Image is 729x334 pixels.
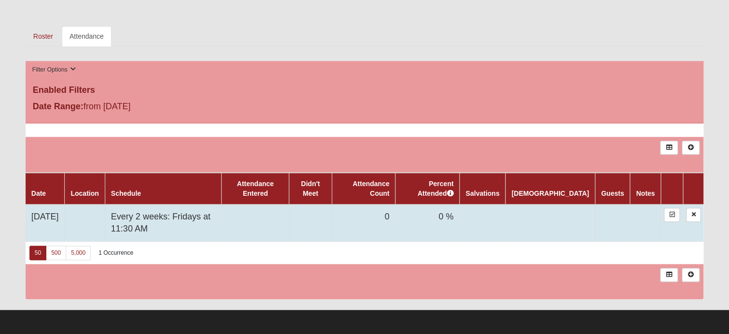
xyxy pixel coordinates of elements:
a: Export to Excel [660,268,678,282]
a: 5,000 [66,246,91,260]
a: Delete [686,208,701,222]
h4: Enabled Filters [33,85,697,96]
td: [DATE] [26,204,65,242]
th: [DEMOGRAPHIC_DATA] [505,173,595,204]
a: 50 [29,246,46,260]
a: Alt+N [682,268,700,282]
div: 1 Occurrence [98,249,133,257]
label: Date Range: [33,100,84,113]
td: 0 [332,204,395,242]
a: Location [70,189,98,197]
a: Enter Attendance [664,208,680,222]
a: Date [31,189,46,197]
td: 0 % [395,204,460,242]
th: Salvations [460,173,505,204]
div: from [DATE] [26,100,252,116]
a: Schedule [111,189,141,197]
a: Attendance [62,26,112,46]
a: Roster [26,26,61,46]
a: Didn't Meet [301,180,320,197]
a: Export to Excel [660,141,678,155]
a: Percent Attended [418,180,454,197]
a: Alt+N [682,141,700,155]
a: 500 [46,246,66,260]
td: Every 2 weeks: Fridays at 11:30 AM [105,204,222,242]
a: Attendance Entered [237,180,274,197]
a: Attendance Count [352,180,389,197]
button: Filter Options [29,65,79,75]
th: Guests [595,173,630,204]
a: Notes [636,189,655,197]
